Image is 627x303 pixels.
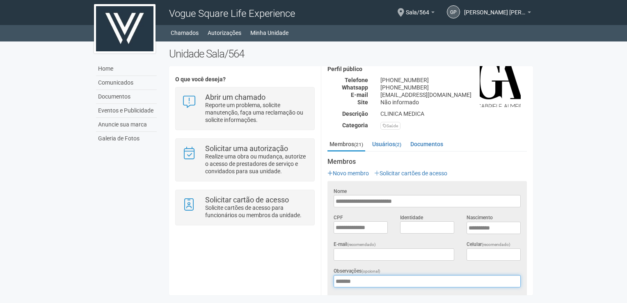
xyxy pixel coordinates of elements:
[380,122,400,130] div: Saúde
[182,145,308,175] a: Solicitar uma autorização Realize uma obra ou mudança, autorize o acesso de prestadores de serviç...
[395,142,401,147] small: (2)
[334,294,373,303] a: Carregar foto
[374,110,533,117] div: CLINICA MEDICA
[334,241,376,248] label: E-mail
[351,92,368,98] strong: E-mail
[467,241,510,248] label: Celular
[464,10,531,17] a: [PERSON_NAME] [PERSON_NAME]
[171,27,199,39] a: Chamados
[342,110,368,117] strong: Descrição
[250,27,288,39] a: Minha Unidade
[169,48,533,60] h2: Unidade Sala/564
[205,144,288,153] strong: Solicitar uma autorização
[205,204,308,219] p: Solicite cartões de acesso para funcionários ou membros da unidade.
[96,76,157,90] a: Comunicados
[334,188,347,195] label: Nome
[374,84,533,91] div: [PHONE_NUMBER]
[347,242,376,247] span: (recomendado)
[208,27,241,39] a: Autorizações
[447,5,460,18] a: GP
[482,242,510,247] span: (recomendado)
[406,10,435,17] a: Sala/564
[94,4,156,53] img: logo.jpg
[400,214,423,221] label: Identidade
[175,76,314,83] h4: O que você deseja?
[467,214,493,221] label: Nascimento
[169,8,295,19] span: Vogue Square Life Experience
[182,196,308,219] a: Solicitar cartão de acesso Solicite cartões de acesso para funcionários ou membros da unidade.
[357,99,368,106] strong: Site
[334,214,343,221] label: CPF
[205,101,308,124] p: Reporte um problema, solicite manutenção, faça uma reclamação ou solicite informações.
[327,66,527,72] h4: Perfil público
[327,158,527,165] strong: Membros
[374,91,533,99] div: [EMAIL_ADDRESS][DOMAIN_NAME]
[327,170,369,177] a: Novo membro
[205,93,265,101] strong: Abrir um chamado
[96,104,157,118] a: Eventos e Publicidade
[96,132,157,145] a: Galeria de Fotos
[354,142,363,147] small: (21)
[370,138,403,150] a: Usuários(2)
[342,122,368,129] strong: Categoria
[345,77,368,83] strong: Telefone
[362,269,380,273] span: (opcional)
[374,76,533,84] div: [PHONE_NUMBER]
[205,153,308,175] p: Realize uma obra ou mudança, autorize o acesso de prestadores de serviço e convidados para sua un...
[406,1,429,16] span: Sala/564
[96,90,157,104] a: Documentos
[96,62,157,76] a: Home
[374,99,533,106] div: Não informado
[182,94,308,124] a: Abrir um chamado Reporte um problema, solicite manutenção, faça uma reclamação ou solicite inform...
[464,1,526,16] span: GABRIELE PEREIRA ALMEIDA DA SILVA
[334,267,380,275] label: Observações
[408,138,445,150] a: Documentos
[480,66,521,107] img: business.png
[96,118,157,132] a: Anuncie sua marca
[342,84,368,91] strong: Whatsapp
[205,195,289,204] strong: Solicitar cartão de acesso
[327,138,365,151] a: Membros(21)
[374,170,447,177] a: Solicitar cartões de acesso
